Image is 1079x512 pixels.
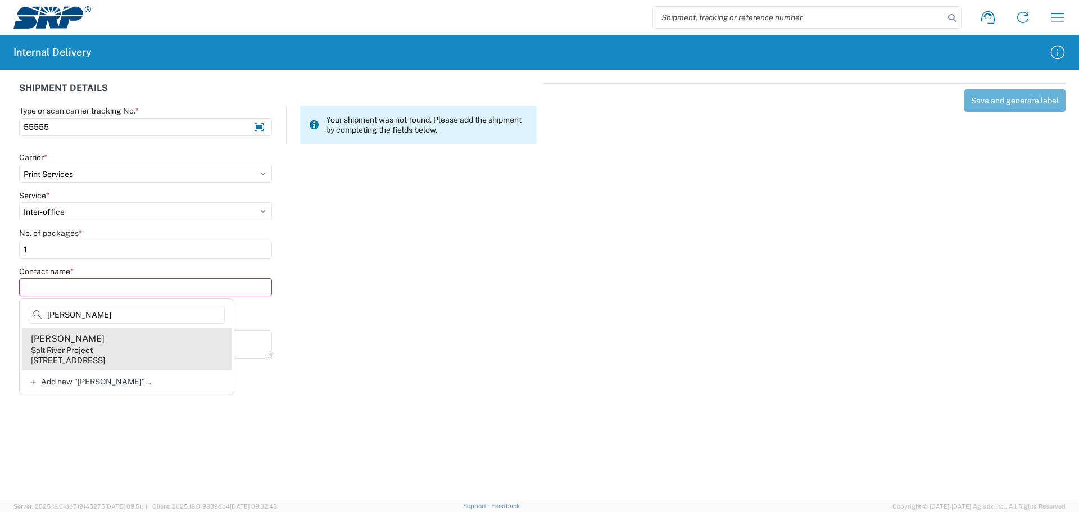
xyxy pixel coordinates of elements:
span: Your shipment was not found. Please add the shipment by completing the fields below. [326,115,528,135]
img: srp [13,6,91,29]
div: [PERSON_NAME] [31,333,105,345]
a: Support [463,502,491,509]
span: [DATE] 09:32:48 [230,503,277,510]
div: Salt River Project [31,345,93,355]
span: Copyright © [DATE]-[DATE] Agistix Inc., All Rights Reserved [892,501,1066,511]
label: Carrier [19,152,47,162]
label: Type or scan carrier tracking No. [19,106,139,116]
div: SHIPMENT DETAILS [19,83,537,106]
span: Add new "[PERSON_NAME]"... [41,377,151,387]
label: No. of packages [19,228,82,238]
span: Server: 2025.18.0-dd719145275 [13,503,147,510]
span: [DATE] 09:51:11 [105,503,147,510]
div: [STREET_ADDRESS] [31,355,105,365]
label: Contact name [19,266,74,277]
span: Client: 2025.18.0-9839db4 [152,503,277,510]
a: Feedback [491,502,520,509]
input: Shipment, tracking or reference number [653,7,944,28]
label: Service [19,191,49,201]
h2: Internal Delivery [13,46,92,59]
